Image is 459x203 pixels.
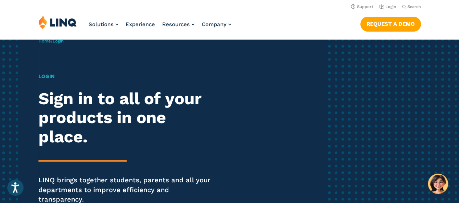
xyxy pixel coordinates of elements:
span: Login [53,38,63,44]
a: Login [379,4,396,9]
span: Company [202,21,226,28]
nav: Primary Navigation [89,15,231,39]
span: / [38,38,63,44]
a: Home [38,38,51,44]
a: Company [202,21,231,28]
a: Support [351,4,373,9]
h2: Sign in to all of your products in one place. [38,89,215,147]
button: Open Search Bar [402,4,421,9]
a: Request a Demo [360,17,421,31]
span: Search [407,4,421,9]
nav: Button Navigation [360,15,421,31]
a: Experience [126,21,155,28]
button: Hello, have a question? Let’s chat. [428,174,448,194]
a: Resources [162,21,194,28]
span: Solutions [89,21,114,28]
img: LINQ | K‑12 Software [38,15,77,29]
a: Solutions [89,21,118,28]
span: Resources [162,21,190,28]
h1: Login [38,73,215,80]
